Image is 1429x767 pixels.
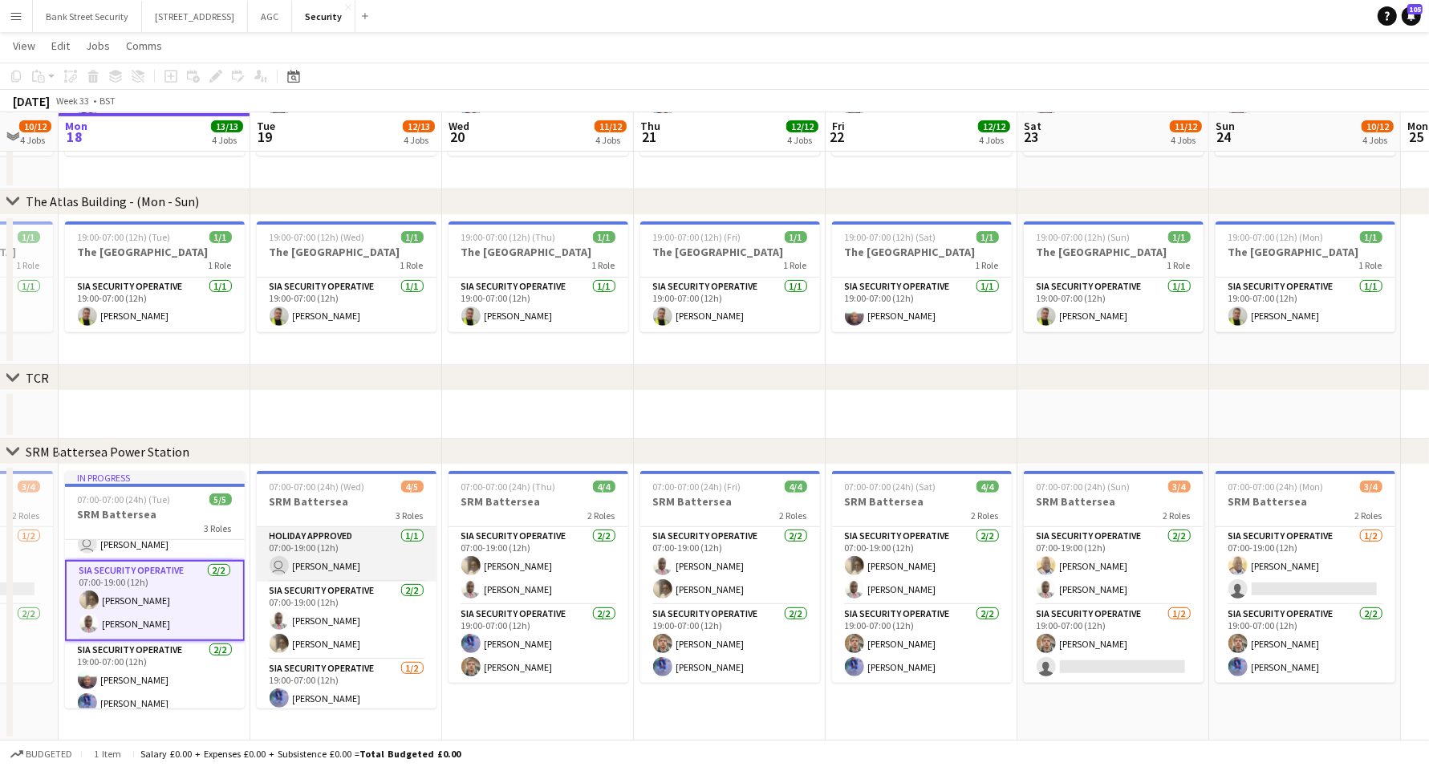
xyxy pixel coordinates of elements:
[33,1,142,32] button: Bank Street Security
[257,494,436,509] h3: SRM Battersea
[1362,134,1393,146] div: 4 Jobs
[1024,119,1041,133] span: Sat
[595,120,627,132] span: 11/12
[1170,120,1202,132] span: 11/12
[1213,128,1235,146] span: 24
[396,509,424,521] span: 3 Roles
[832,119,845,133] span: Fri
[1037,481,1131,493] span: 07:00-07:00 (24h) (Sun)
[1360,231,1382,243] span: 1/1
[257,659,436,737] app-card-role: SIA Security Operative1/219:00-07:00 (12h)[PERSON_NAME]
[1171,134,1201,146] div: 4 Jobs
[449,471,628,683] app-job-card: 07:00-07:00 (24h) (Thu)4/4SRM Battersea2 RolesSIA Security Operative2/207:00-19:00 (12h)[PERSON_N...
[205,522,232,534] span: 3 Roles
[88,748,127,760] span: 1 item
[653,481,741,493] span: 07:00-07:00 (24h) (Fri)
[832,527,1012,605] app-card-role: SIA Security Operative2/207:00-19:00 (12h)[PERSON_NAME][PERSON_NAME]
[270,231,365,243] span: 19:00-07:00 (12h) (Wed)
[461,231,556,243] span: 19:00-07:00 (12h) (Thu)
[65,471,245,484] div: In progress
[404,134,434,146] div: 4 Jobs
[65,221,245,332] app-job-card: 19:00-07:00 (12h) (Tue)1/1The [GEOGRAPHIC_DATA]1 RoleSIA Security Operative1/119:00-07:00 (12h)[P...
[13,39,35,53] span: View
[1216,527,1395,605] app-card-role: SIA Security Operative1/207:00-19:00 (12h)[PERSON_NAME]
[65,471,245,708] app-job-card: In progress07:00-07:00 (24h) (Tue)5/5SRM Battersea3 RolesHoliday Approved1/107:00-19:00 (12h) [PE...
[1021,128,1041,146] span: 23
[832,471,1012,683] app-job-card: 07:00-07:00 (24h) (Sat)4/4SRM Battersea2 RolesSIA Security Operative2/207:00-19:00 (12h)[PERSON_N...
[832,278,1012,332] app-card-role: SIA Security Operative1/119:00-07:00 (12h)[PERSON_NAME]
[784,259,807,271] span: 1 Role
[1216,278,1395,332] app-card-role: SIA Security Operative1/119:00-07:00 (12h)[PERSON_NAME]
[65,119,87,133] span: Mon
[65,245,245,259] h3: The [GEOGRAPHIC_DATA]
[13,509,40,521] span: 2 Roles
[257,119,275,133] span: Tue
[45,35,76,56] a: Edit
[359,748,461,760] span: Total Budgeted £0.00
[640,245,820,259] h3: The [GEOGRAPHIC_DATA]
[209,259,232,271] span: 1 Role
[1024,471,1204,683] div: 07:00-07:00 (24h) (Sun)3/4SRM Battersea2 RolesSIA Security Operative2/207:00-19:00 (12h)[PERSON_N...
[257,278,436,332] app-card-role: SIA Security Operative1/119:00-07:00 (12h)[PERSON_NAME]
[845,481,936,493] span: 07:00-07:00 (24h) (Sat)
[1216,221,1395,332] app-job-card: 19:00-07:00 (12h) (Mon)1/1The [GEOGRAPHIC_DATA]1 RoleSIA Security Operative1/119:00-07:00 (12h)[P...
[1360,481,1382,493] span: 3/4
[1216,471,1395,683] app-job-card: 07:00-07:00 (24h) (Mon)3/4SRM Battersea2 RolesSIA Security Operative1/207:00-19:00 (12h)[PERSON_N...
[592,259,615,271] span: 1 Role
[254,128,275,146] span: 19
[640,494,820,509] h3: SRM Battersea
[830,128,845,146] span: 22
[832,221,1012,332] app-job-card: 19:00-07:00 (12h) (Sat)1/1The [GEOGRAPHIC_DATA]1 RoleSIA Security Operative1/119:00-07:00 (12h)[P...
[449,119,469,133] span: Wed
[18,481,40,493] span: 3/4
[1216,245,1395,259] h3: The [GEOGRAPHIC_DATA]
[976,481,999,493] span: 4/4
[18,231,40,243] span: 1/1
[400,259,424,271] span: 1 Role
[449,245,628,259] h3: The [GEOGRAPHIC_DATA]
[6,35,42,56] a: View
[53,95,93,107] span: Week 33
[26,370,49,386] div: TCR
[1359,259,1382,271] span: 1 Role
[832,494,1012,509] h3: SRM Battersea
[17,259,40,271] span: 1 Role
[1024,494,1204,509] h3: SRM Battersea
[449,605,628,683] app-card-role: SIA Security Operative2/219:00-07:00 (12h)[PERSON_NAME][PERSON_NAME]
[785,481,807,493] span: 4/4
[780,509,807,521] span: 2 Roles
[142,1,248,32] button: [STREET_ADDRESS]
[640,119,660,133] span: Thu
[449,527,628,605] app-card-role: SIA Security Operative2/207:00-19:00 (12h)[PERSON_NAME][PERSON_NAME]
[99,95,116,107] div: BST
[211,120,243,132] span: 13/13
[65,641,245,719] app-card-role: SIA Security Operative2/219:00-07:00 (12h)[PERSON_NAME][PERSON_NAME]
[257,221,436,332] app-job-card: 19:00-07:00 (12h) (Wed)1/1The [GEOGRAPHIC_DATA]1 RoleSIA Security Operative1/119:00-07:00 (12h)[P...
[640,605,820,683] app-card-role: SIA Security Operative2/219:00-07:00 (12h)[PERSON_NAME][PERSON_NAME]
[1163,509,1191,521] span: 2 Roles
[292,1,355,32] button: Security
[640,471,820,683] app-job-card: 07:00-07:00 (24h) (Fri)4/4SRM Battersea2 RolesSIA Security Operative2/207:00-19:00 (12h)[PERSON_N...
[1407,119,1428,133] span: Mon
[403,120,435,132] span: 12/13
[593,231,615,243] span: 1/1
[449,494,628,509] h3: SRM Battersea
[653,231,741,243] span: 19:00-07:00 (12h) (Fri)
[20,134,51,146] div: 4 Jobs
[845,231,936,243] span: 19:00-07:00 (12h) (Sat)
[640,221,820,332] app-job-card: 19:00-07:00 (12h) (Fri)1/1The [GEOGRAPHIC_DATA]1 RoleSIA Security Operative1/119:00-07:00 (12h)[P...
[446,128,469,146] span: 20
[78,231,171,243] span: 19:00-07:00 (12h) (Tue)
[248,1,292,32] button: AGC
[1216,494,1395,509] h3: SRM Battersea
[595,134,626,146] div: 4 Jobs
[640,527,820,605] app-card-role: SIA Security Operative2/207:00-19:00 (12h)[PERSON_NAME][PERSON_NAME]
[120,35,168,56] a: Comms
[976,231,999,243] span: 1/1
[26,444,189,460] div: SRM Battersea Power Station
[978,120,1010,132] span: 12/12
[1024,221,1204,332] app-job-card: 19:00-07:00 (12h) (Sun)1/1The [GEOGRAPHIC_DATA]1 RoleSIA Security Operative1/119:00-07:00 (12h)[P...
[449,278,628,332] app-card-role: SIA Security Operative1/119:00-07:00 (12h)[PERSON_NAME]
